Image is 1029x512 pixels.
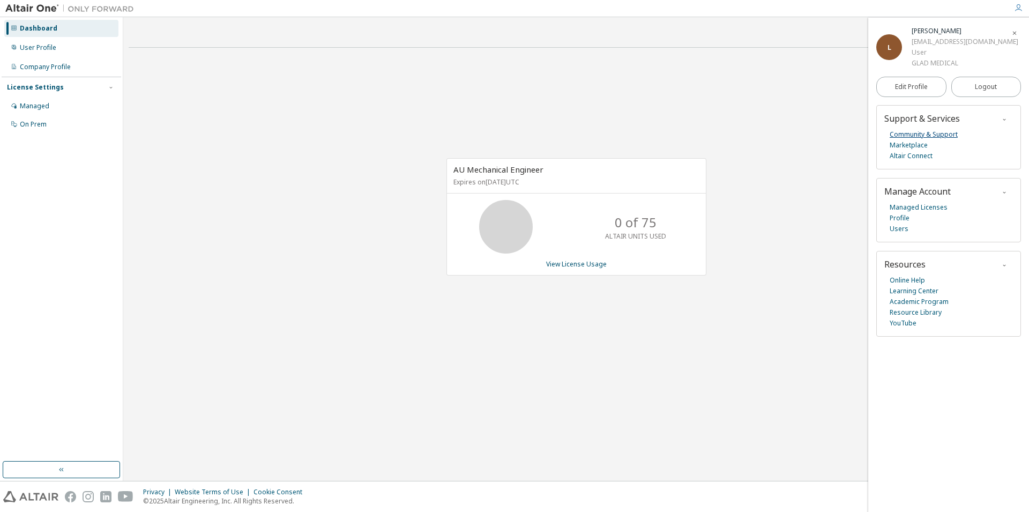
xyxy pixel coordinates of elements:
[888,43,891,52] span: L
[975,81,997,92] span: Logout
[253,488,309,496] div: Cookie Consent
[453,164,543,175] span: AU Mechanical Engineer
[890,224,908,234] a: Users
[890,151,933,161] a: Altair Connect
[890,307,942,318] a: Resource Library
[890,286,938,296] a: Learning Center
[912,47,1018,58] div: User
[20,24,57,33] div: Dashboard
[83,491,94,502] img: instagram.svg
[951,77,1021,97] button: Logout
[884,258,926,270] span: Resources
[143,488,175,496] div: Privacy
[890,275,925,286] a: Online Help
[175,488,253,496] div: Website Terms of Use
[3,491,58,502] img: altair_logo.svg
[100,491,111,502] img: linkedin.svg
[65,491,76,502] img: facebook.svg
[118,491,133,502] img: youtube.svg
[890,202,948,213] a: Managed Licenses
[890,140,928,151] a: Marketplace
[615,213,657,232] p: 0 of 75
[884,113,960,124] span: Support & Services
[876,77,946,97] a: Edit Profile
[912,58,1018,69] div: GLAD MEDICAL
[20,63,71,71] div: Company Profile
[453,177,697,187] p: Expires on [DATE] UTC
[912,26,1018,36] div: Léo Kammerlocher
[890,129,958,140] a: Community & Support
[143,496,309,506] p: © 2025 Altair Engineering, Inc. All Rights Reserved.
[5,3,139,14] img: Altair One
[895,83,928,91] span: Edit Profile
[7,83,64,92] div: License Settings
[20,120,47,129] div: On Prem
[884,185,951,197] span: Manage Account
[912,36,1018,47] div: [EMAIL_ADDRESS][DOMAIN_NAME]
[890,296,949,307] a: Academic Program
[605,232,666,241] p: ALTAIR UNITS USED
[890,318,916,329] a: YouTube
[20,43,56,52] div: User Profile
[20,102,49,110] div: Managed
[546,259,607,269] a: View License Usage
[890,213,909,224] a: Profile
